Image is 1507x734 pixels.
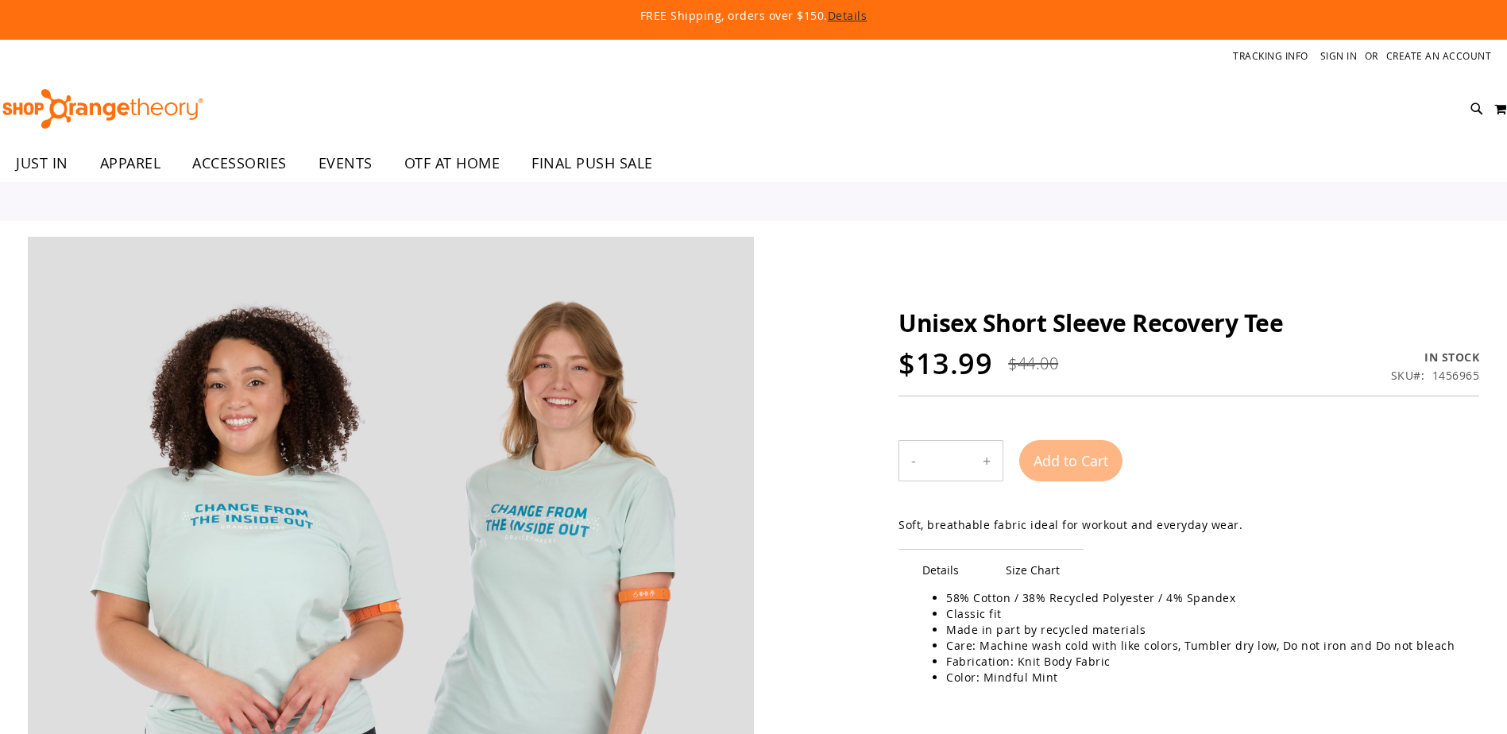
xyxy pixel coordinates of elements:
div: 1456965 [1432,368,1480,384]
button: Increase product quantity [971,441,1003,481]
div: In stock [1391,350,1480,365]
li: Made in part by recycled materials [946,622,1463,638]
a: OTF AT HOME [388,145,516,182]
span: ACCESSORIES [192,145,287,181]
a: Details [828,8,867,23]
span: Unisex Short Sleeve Recovery Tee [898,307,1283,339]
span: FINAL PUSH SALE [531,145,653,181]
div: Availability [1391,350,1480,365]
a: Tracking Info [1233,49,1308,63]
li: 58% Cotton / 38% Recycled Polyester / 4% Spandex [946,590,1463,606]
a: FINAL PUSH SALE [516,145,669,182]
button: Decrease product quantity [899,441,928,481]
div: Soft, breathable fabric ideal for workout and everyday wear. [898,517,1242,533]
a: Sign In [1320,49,1358,63]
p: FREE Shipping, orders over $150. [276,8,1230,24]
li: Fabrication: Knit Body Fabric [946,654,1463,670]
a: ACCESSORIES [176,145,303,182]
a: Create an Account [1386,49,1492,63]
li: Classic fit [946,606,1463,622]
strong: SKU [1391,368,1425,383]
span: $13.99 [898,344,992,383]
span: APPAREL [100,145,161,181]
a: APPAREL [84,145,177,181]
span: EVENTS [319,145,373,181]
span: Details [898,549,983,590]
input: Product quantity [928,442,971,480]
span: $44.00 [1008,353,1058,374]
span: OTF AT HOME [404,145,500,181]
span: JUST IN [16,145,68,181]
span: Size Chart [982,549,1084,590]
li: Care: Machine wash cold with like colors, Tumbler dry low, Do not iron and Do not bleach [946,638,1463,654]
li: Color: Mindful Mint [946,670,1463,686]
a: EVENTS [303,145,388,182]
